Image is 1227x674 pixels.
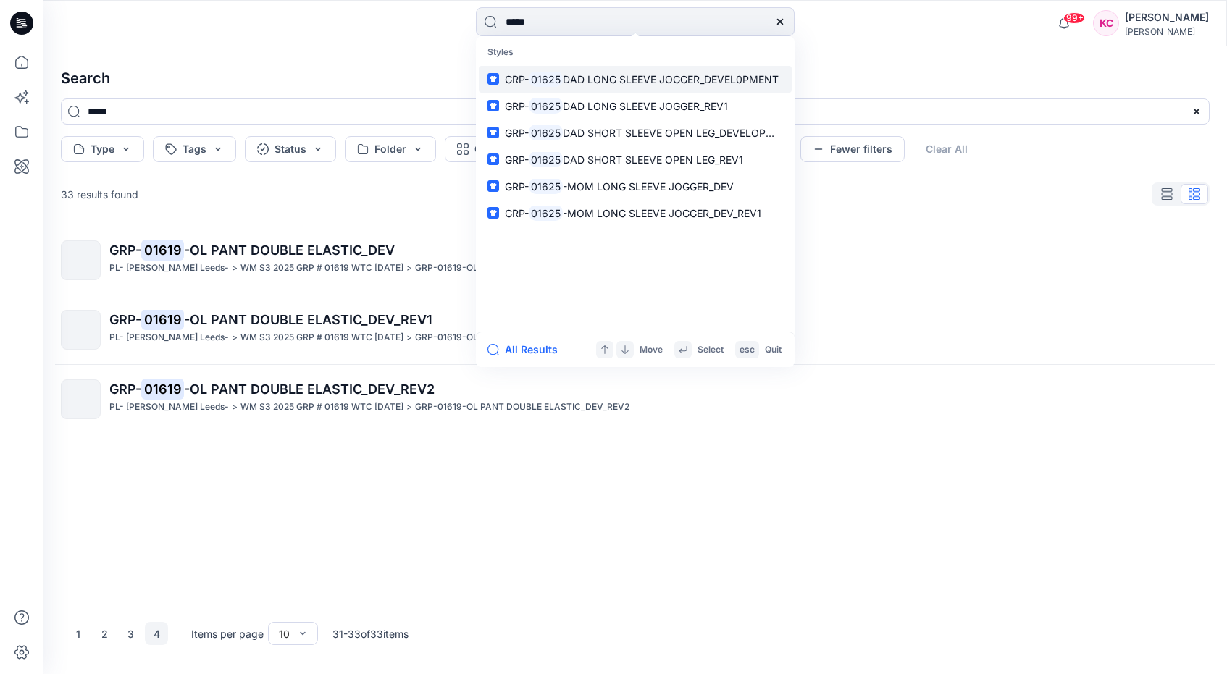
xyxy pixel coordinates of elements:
p: > [232,261,238,276]
span: -OL PANT DOUBLE ELASTIC_DEV [184,243,395,258]
span: DAD SHORT SLEEVE OPEN LEG_REV1 [563,153,743,166]
mark: 01625 [529,205,563,222]
button: Collection [445,136,555,162]
span: DAD SHORT SLEEVE OPEN LEG_DEVELOPMENT [563,127,795,139]
mark: 01625 [529,98,563,114]
button: 2 [93,622,116,645]
button: Tags [153,136,236,162]
span: GRP- [505,127,529,139]
mark: 01619 [141,379,184,399]
button: All Results [487,341,567,358]
mark: 01625 [529,71,563,88]
p: Move [640,342,663,358]
span: DAD LONG SLEEVE JOGGER_REV1 [563,100,728,112]
p: GRP-01619-OL PANT DOUBLE ELASTIC_DEV_REV1 [415,330,628,345]
span: GRP- [505,207,529,219]
span: GRP- [109,312,141,327]
a: GRP-01619-OL PANT DOUBLE ELASTIC_DEV_REV1PL- [PERSON_NAME] Leeds->WM S3 2025 GRP # 01619 WTC [DAT... [52,301,1218,358]
a: GRP-01625-MOM LONG SLEEVE JOGGER_DEV [479,173,792,200]
span: GRP- [109,382,141,397]
p: PL- Richards Leeds- [109,261,229,276]
a: GRP-01625DAD LONG SLEEVE JOGGER_DEVEL0PMENT [479,66,792,93]
span: GRP- [505,153,529,166]
span: GRP- [505,100,529,112]
p: 31 - 33 of 33 items [332,626,409,641]
h4: Search [49,58,1221,98]
span: -OL PANT DOUBLE ELASTIC_DEV_REV1 [184,312,432,327]
span: GRP- [505,73,529,85]
button: 1 [67,622,90,645]
p: > [232,330,238,345]
mark: 01625 [529,151,563,168]
span: -MOM LONG SLEEVE JOGGER_DEV_REV1 [563,207,761,219]
span: DAD LONG SLEEVE JOGGER_DEVEL0PMENT [563,73,779,85]
button: Type [61,136,144,162]
mark: 01619 [141,309,184,329]
span: -OL PANT DOUBLE ELASTIC_DEV_REV2 [184,382,435,397]
a: GRP-01625-MOM LONG SLEEVE JOGGER_DEV_REV1 [479,200,792,227]
a: GRP-01619-OL PANT DOUBLE ELASTIC_DEV_REV2PL- [PERSON_NAME] Leeds->WM S3 2025 GRP # 01619 WTC [DAT... [52,371,1218,428]
mark: 01625 [529,125,563,141]
mark: 01625 [529,178,563,195]
button: Fewer filters [800,136,905,162]
div: [PERSON_NAME] [1125,26,1209,37]
a: GRP-01625DAD SHORT SLEEVE OPEN LEG_DEVELOPMENT [479,119,792,146]
a: GRP-01619-OL PANT DOUBLE ELASTIC_DEVPL- [PERSON_NAME] Leeds->WM S3 2025 GRP # 01619 WTC [DATE]>GR... [52,232,1218,289]
mark: 01619 [141,240,184,260]
p: Select [698,342,724,358]
button: Status [245,136,336,162]
div: KC [1093,10,1119,36]
p: PL- Richards Leeds- [109,400,229,415]
span: GRP- [505,180,529,193]
p: GRP-01619-OL PANT DOUBLE ELASTIC_DEV_REV2 [415,400,629,415]
p: 33 results found [61,187,138,202]
div: 10 [279,626,290,641]
a: GRP-01625DAD SHORT SLEEVE OPEN LEG_REV1 [479,146,792,173]
button: 3 [119,622,142,645]
p: > [406,400,412,415]
div: [PERSON_NAME] [1125,9,1209,26]
p: Quit [765,342,782,358]
span: GRP- [109,243,141,258]
p: esc [740,342,755,358]
span: -MOM LONG SLEEVE JOGGER_DEV [563,180,734,193]
p: > [406,330,412,345]
p: Items per page [191,626,264,641]
p: Styles [479,39,792,66]
button: 4 [145,622,168,645]
p: WM S3 2025 GRP # 01619 WTC HALLOWEEN [240,400,403,415]
span: 99+ [1063,12,1085,24]
p: > [406,261,412,276]
p: GRP-01619-OL PANT DOUBLE ELASTIC_DEV [415,261,603,276]
button: Folder [345,136,436,162]
p: WM S3 2025 GRP # 01619 WTC HALLOWEEN [240,261,403,276]
a: GRP-01625DAD LONG SLEEVE JOGGER_REV1 [479,93,792,119]
p: > [232,400,238,415]
p: PL- Richards Leeds- [109,330,229,345]
p: WM S3 2025 GRP # 01619 WTC HALLOWEEN [240,330,403,345]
